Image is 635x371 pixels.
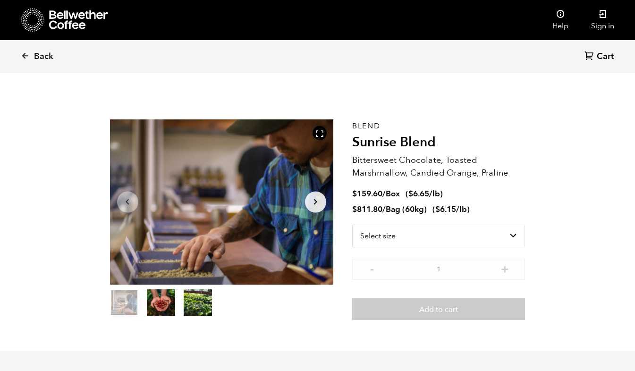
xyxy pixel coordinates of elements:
span: ( ) [406,188,443,199]
span: Back [34,51,53,62]
span: /lb [456,204,467,215]
bdi: 6.65 [408,188,429,199]
bdi: 811.80 [352,204,382,215]
span: / [382,204,386,215]
span: / [382,188,386,199]
a: Cart [584,51,616,63]
span: Box [386,188,400,199]
bdi: 159.60 [352,188,382,199]
span: $ [408,188,413,199]
span: ( ) [432,204,470,215]
span: Cart [597,51,614,62]
p: Bittersweet Chocolate, Toasted Marshmallow, Candied Orange, Praline [352,154,525,179]
span: $ [435,204,440,215]
span: Bag (60kg) [386,204,427,215]
span: $ [352,204,357,215]
button: - [366,263,378,273]
button: + [499,263,511,273]
h2: Sunrise Blend [352,135,525,151]
span: $ [352,188,357,199]
button: Add to cart [352,298,525,320]
bdi: 6.15 [435,204,456,215]
span: /lb [429,188,440,199]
